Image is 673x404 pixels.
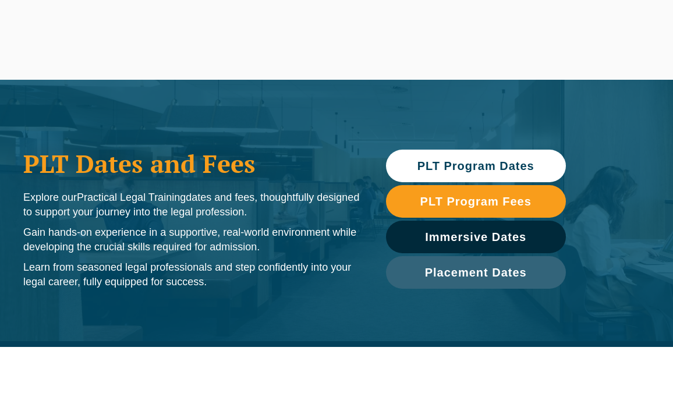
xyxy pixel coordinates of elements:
[23,149,363,178] h1: PLT Dates and Fees
[425,267,527,278] span: Placement Dates
[23,190,363,219] p: Explore our dates and fees, thoughtfully designed to support your journey into the legal profession.
[386,185,566,218] a: PLT Program Fees
[77,192,186,203] span: Practical Legal Training
[23,225,363,254] p: Gain hands-on experience in a supportive, real-world environment while developing the crucial ski...
[23,260,363,289] p: Learn from seasoned legal professionals and step confidently into your legal career, fully equipp...
[417,160,534,172] span: PLT Program Dates
[386,221,566,253] a: Immersive Dates
[386,150,566,182] a: PLT Program Dates
[425,231,526,243] span: Immersive Dates
[386,256,566,289] a: Placement Dates
[420,196,532,207] span: PLT Program Fees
